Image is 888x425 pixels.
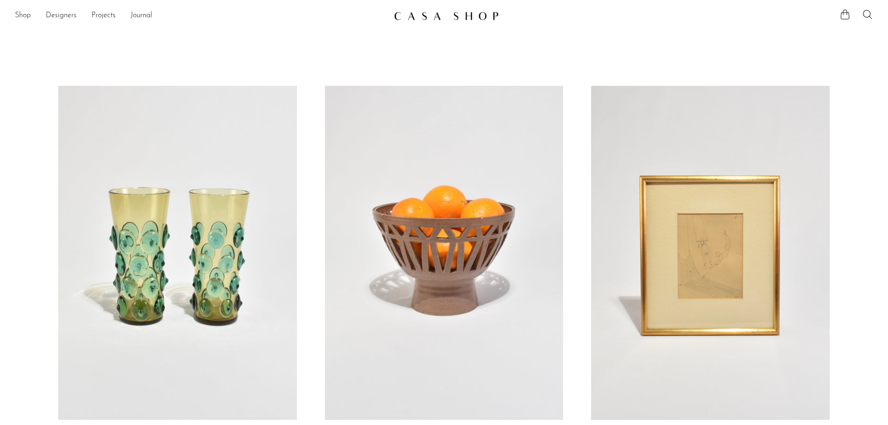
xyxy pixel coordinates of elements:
[91,10,116,22] a: Projects
[15,10,31,22] a: Shop
[131,10,152,22] a: Journal
[15,8,386,24] ul: NEW HEADER MENU
[46,10,76,22] a: Designers
[15,8,386,24] nav: Desktop navigation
